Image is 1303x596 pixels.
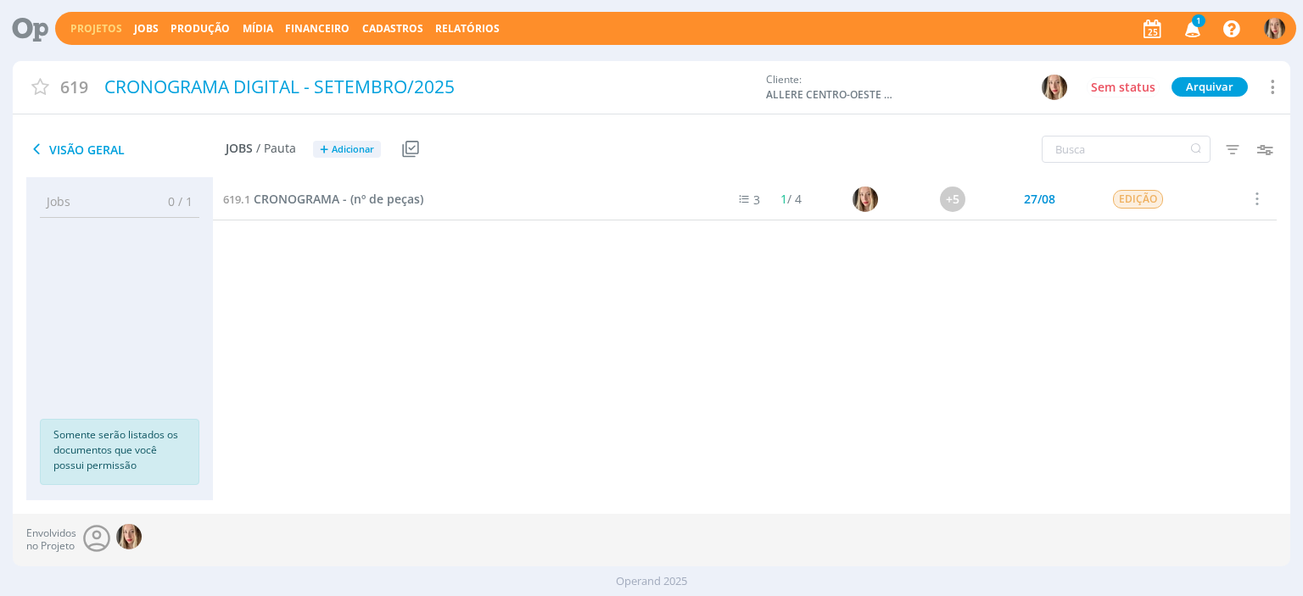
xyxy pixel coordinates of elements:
[1087,77,1160,97] button: Sem status
[47,192,70,210] span: Jobs
[171,21,230,36] a: Produção
[70,21,122,36] a: Projetos
[285,21,350,36] a: Financeiro
[941,187,966,212] div: +5
[129,22,164,36] button: Jobs
[1042,75,1067,100] img: T
[226,142,253,156] span: Jobs
[26,139,226,159] span: Visão Geral
[238,22,278,36] button: Mídia
[155,192,193,210] span: 0 / 1
[435,21,500,36] a: Relatórios
[243,21,273,36] a: Mídia
[362,21,423,36] span: Cadastros
[256,142,296,156] span: / Pauta
[780,191,787,207] span: 1
[313,141,381,159] button: +Adicionar
[1114,190,1164,209] span: EDIÇÃO
[98,68,758,107] div: CRONOGRAMA DIGITAL - SETEMBRO/2025
[853,187,879,212] img: T
[753,192,760,208] span: 3
[280,22,355,36] button: Financeiro
[1172,77,1248,97] button: Arquivar
[766,72,1068,103] div: Cliente:
[332,144,374,155] span: Adicionar
[1174,14,1209,44] button: 1
[165,22,235,36] button: Produção
[65,22,127,36] button: Projetos
[134,21,159,36] a: Jobs
[223,190,423,209] a: 619.1CRONOGRAMA - (nº de peças)
[254,191,423,207] span: CRONOGRAMA - (nº de peças)
[1192,14,1205,27] span: 1
[766,87,893,103] span: ALLERE CENTRO-OESTE COMERCIO DE DISPOSITIVOS MEDICOS IMPLANTAVEIS LTDA
[1263,14,1286,43] button: T
[116,524,142,549] img: T
[1091,79,1155,95] span: Sem status
[1264,18,1285,39] img: T
[53,427,186,473] p: Somente serão listados os documentos que você possui permissão
[60,75,88,99] span: 619
[320,141,328,159] span: +
[780,191,802,207] span: / 4
[1041,74,1068,101] button: T
[1024,193,1055,205] div: 27/08
[26,527,76,552] span: Envolvidos no Projeto
[357,22,428,36] button: Cadastros
[1042,136,1211,163] input: Busca
[430,22,505,36] button: Relatórios
[223,192,250,207] span: 619.1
